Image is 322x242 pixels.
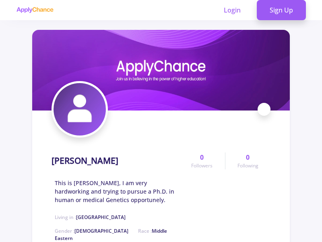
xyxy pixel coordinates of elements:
span: Gender : [55,227,128,234]
img: applychance logo text only [16,7,54,13]
span: 0 [246,152,250,162]
span: Following [237,162,258,169]
span: Living in : [55,214,126,221]
a: 0Following [225,152,270,169]
span: [GEOGRAPHIC_DATA] [76,214,126,221]
img: Mahdieh Balavarcover image [32,30,290,111]
span: [DEMOGRAPHIC_DATA] [74,227,128,234]
h1: [PERSON_NAME] [52,156,118,166]
img: Mahdieh Balavaravatar [54,83,106,136]
span: Followers [191,162,213,169]
span: This is [PERSON_NAME], I am very hardworking and trying to pursue a Ph.D. in human or medical Gen... [55,179,179,204]
span: 0 [200,152,204,162]
span: Middle Eastern [55,227,167,242]
a: 0Followers [179,152,225,169]
span: Race : [55,227,167,242]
